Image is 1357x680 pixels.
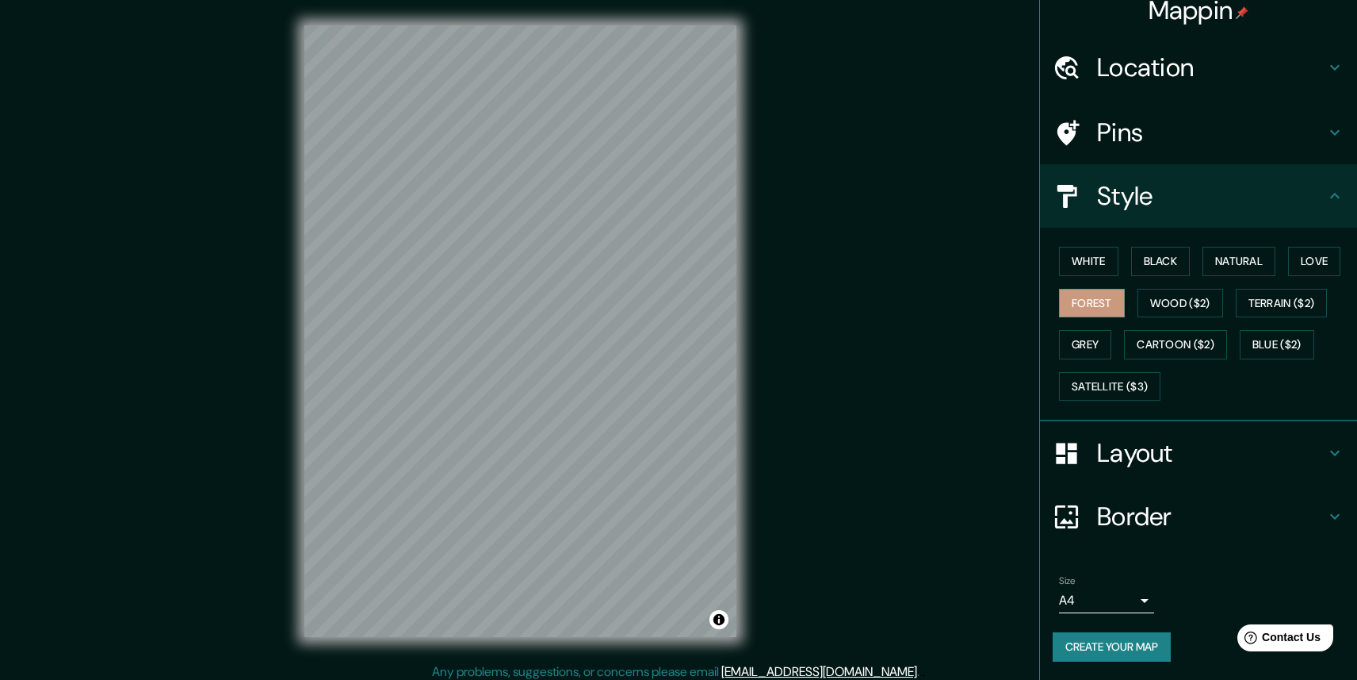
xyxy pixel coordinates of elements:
[1097,52,1325,83] h4: Location
[1059,588,1154,613] div: A4
[1040,36,1357,99] div: Location
[1040,421,1357,485] div: Layout
[1040,164,1357,228] div: Style
[1124,330,1227,359] button: Cartoon ($2)
[1240,330,1314,359] button: Blue ($2)
[1097,180,1325,212] h4: Style
[1131,247,1191,276] button: Black
[304,25,736,637] canvas: Map
[1137,289,1223,318] button: Wood ($2)
[1059,574,1076,588] label: Size
[1097,437,1325,469] h4: Layout
[1097,501,1325,532] h4: Border
[1053,632,1171,662] button: Create your map
[1202,247,1275,276] button: Natural
[1059,247,1118,276] button: White
[1236,289,1328,318] button: Terrain ($2)
[1216,618,1340,663] iframe: Help widget launcher
[721,663,917,680] a: [EMAIL_ADDRESS][DOMAIN_NAME]
[1040,485,1357,548] div: Border
[1059,330,1111,359] button: Grey
[1059,289,1125,318] button: Forest
[1059,372,1160,401] button: Satellite ($3)
[1040,101,1357,164] div: Pins
[1288,247,1340,276] button: Love
[1097,117,1325,148] h4: Pins
[709,610,728,629] button: Toggle attribution
[1236,6,1248,19] img: pin-icon.png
